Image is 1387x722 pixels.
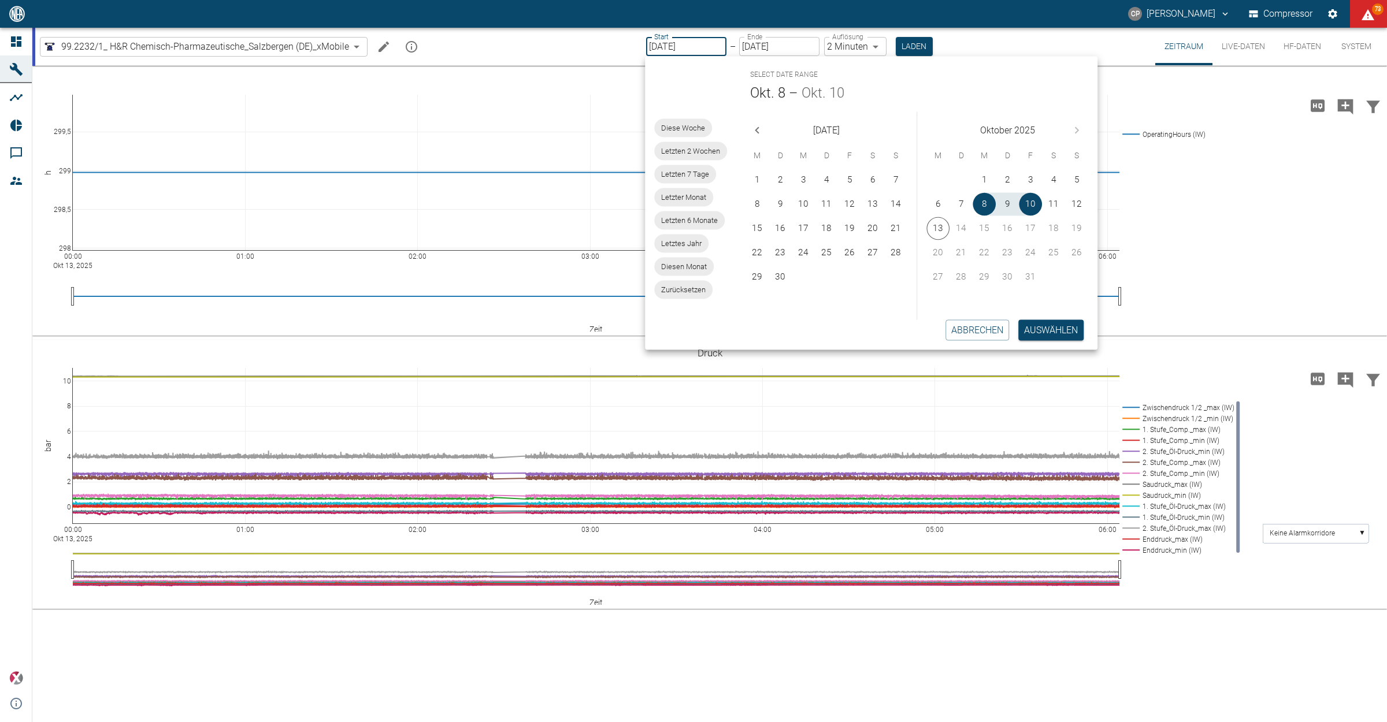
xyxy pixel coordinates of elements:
button: 26 [838,241,861,265]
div: Diese Woche [654,118,712,137]
button: 8 [746,193,769,216]
span: Dienstag [770,144,791,167]
button: 4 [1042,169,1065,192]
button: 2 [769,169,792,192]
span: Letztes Jahr [654,238,709,250]
button: Auswählen [1018,319,1084,340]
span: Sonntag [1066,144,1087,167]
button: Machine bearbeiten [372,35,395,58]
button: Abbrechen [945,319,1009,340]
button: 25 [815,241,838,265]
span: Mittwoch [974,144,995,167]
label: Auflösung [832,32,863,42]
button: Zeitraum [1155,28,1212,65]
span: Montag [928,144,948,167]
div: Letztes Jahr [654,234,709,252]
button: mission info [400,35,423,58]
button: 17 [792,217,815,240]
div: Letzter Monat [654,188,713,206]
button: Previous month [746,118,769,142]
button: 20 [861,217,884,240]
span: Mittwoch [793,144,814,167]
button: 1 [746,169,769,192]
span: Diese Woche [654,122,712,134]
span: Letzter Monat [654,192,713,203]
button: Okt. 8 [750,84,785,102]
button: 1 [973,169,996,192]
button: christoph.palm@neuman-esser.com [1126,3,1232,24]
button: 13 [861,193,884,216]
input: DD.MM.YYYY [739,37,819,56]
span: Donnerstag [816,144,837,167]
button: 7 [884,169,907,192]
span: Hohe Auflösung [1304,373,1332,384]
label: Ende [747,32,762,42]
button: 12 [838,193,861,216]
button: HF-Daten [1274,28,1330,65]
span: Donnerstag [997,144,1018,167]
div: 2 Minuten [824,37,887,56]
button: 9 [769,193,792,216]
button: 7 [950,193,973,216]
button: 21 [884,217,907,240]
label: Start [654,32,669,42]
a: 99.2232/1_ H&R Chemisch-Pharmazeutische_Salzbergen (DE)_xMobile [43,40,349,54]
button: 3 [792,169,815,192]
div: Letzten 2 Wochen [654,142,727,160]
span: [DATE] [813,122,840,138]
button: 3 [1019,169,1042,192]
span: Select date range [750,66,818,84]
button: 23 [769,241,792,265]
button: 24 [792,241,815,265]
button: 30 [769,266,792,289]
span: Freitag [1020,144,1041,167]
button: Kommentar hinzufügen [1332,364,1359,394]
div: Letzten 7 Tage [654,165,716,183]
span: Letzten 7 Tage [654,169,716,180]
button: Kommentar hinzufügen [1332,91,1359,121]
span: Letzten 6 Monate [654,215,725,226]
span: Diesen Monat [654,261,714,273]
button: 11 [1042,193,1065,216]
button: 29 [746,266,769,289]
text: Keine Alarmkorridore [1270,529,1335,537]
div: Letzten 6 Monate [654,211,725,229]
button: 19 [838,217,861,240]
button: 9 [996,193,1019,216]
button: Okt. 10 [802,84,844,102]
button: 16 [769,217,792,240]
button: 22 [746,241,769,265]
img: logo [8,6,26,21]
span: Dienstag [951,144,971,167]
button: Live-Daten [1212,28,1274,65]
button: 2 [996,169,1019,192]
button: 27 [861,241,884,265]
button: 13 [926,217,950,240]
img: Xplore Logo [9,671,23,685]
button: System [1330,28,1382,65]
h5: – [785,84,802,102]
button: 5 [838,169,861,192]
span: 99.2232/1_ H&R Chemisch-Pharmazeutische_Salzbergen (DE)_xMobile [61,40,349,53]
button: 10 [1019,193,1042,216]
span: Zurücksetzen [654,284,713,296]
button: 6 [861,169,884,192]
span: Hohe Auflösung [1304,99,1332,110]
span: Montag [747,144,767,167]
button: 6 [926,193,950,216]
button: 12 [1065,193,1088,216]
button: 5 [1065,169,1088,192]
div: Zurücksetzen [654,280,713,299]
button: 18 [815,217,838,240]
div: Diesen Monat [654,257,714,276]
div: CP [1128,7,1142,21]
span: Samstag [1043,144,1064,167]
button: 28 [884,241,907,265]
button: Laden [896,37,933,56]
button: Einstellungen [1322,3,1343,24]
button: Daten filtern [1359,91,1387,121]
button: 14 [884,193,907,216]
span: 73 [1372,3,1384,15]
button: 11 [815,193,838,216]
